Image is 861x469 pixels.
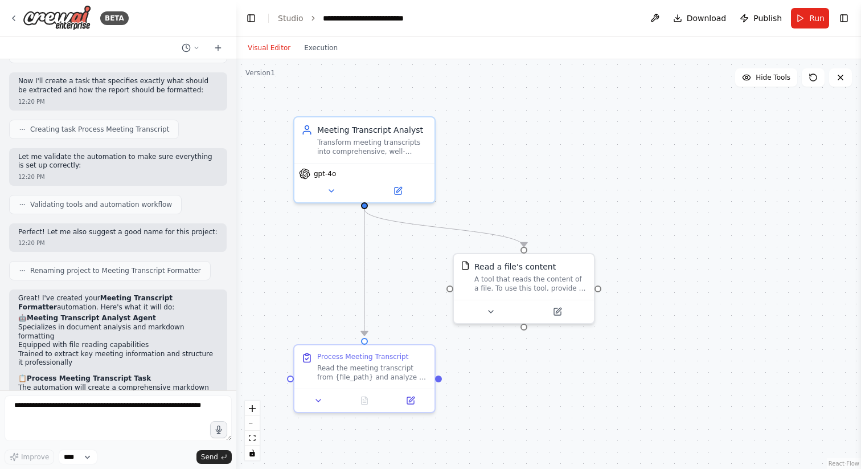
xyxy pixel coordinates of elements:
button: Execution [297,41,345,55]
a: React Flow attribution [829,460,859,467]
span: Send [201,452,218,462]
button: Open in side panel [525,305,589,319]
h2: 🤖 [18,314,218,323]
button: No output available [341,394,389,407]
button: Download [669,8,731,28]
button: Hide Tools [735,68,797,87]
g: Edge from 29e6b8a9-5995-4f61-9062-19f38c3d9f06 to d95456b3-facb-479d-a9bb-54fbed4a9f9a [359,209,370,336]
h2: 📋 [18,374,218,384]
strong: Meeting Transcript Formatter [18,294,173,311]
span: Renaming project to Meeting Transcript Formatter [30,266,201,275]
strong: Process Meeting Transcript Task [27,374,151,382]
div: Read the meeting transcript from {file_path} and analyze it thoroughly to create a comprehensive ... [317,364,428,382]
button: Visual Editor [241,41,297,55]
button: Send [196,450,232,464]
p: Great! I've created your automation. Here's what it will do: [18,294,218,312]
div: 12:20 PM [18,97,218,106]
button: zoom out [245,416,260,431]
div: BETA [100,11,129,25]
strong: Meeting Transcript Analyst Agent [27,314,156,322]
span: Improve [21,452,49,462]
a: Studio [278,14,304,23]
span: Validating tools and automation workflow [30,200,172,209]
img: FileReadTool [461,261,470,270]
div: Meeting Transcript Analyst [317,124,428,136]
li: Trained to extract key meeting information and structure it professionally [18,350,218,368]
button: Open in side panel [366,184,430,198]
p: Perfect! Let me also suggest a good name for this project: [18,228,218,237]
span: gpt-4o [314,169,336,178]
div: Transform meeting transcripts into comprehensive, well-structured markdown reports with proper fo... [317,138,428,156]
span: Creating task Process Meeting Transcript [30,125,169,134]
button: Click to speak your automation idea [210,421,227,438]
span: Hide Tools [756,73,790,82]
div: Meeting Transcript AnalystTransform meeting transcripts into comprehensive, well-structured markd... [293,116,436,203]
button: fit view [245,431,260,446]
div: Read a file's content [474,261,556,272]
button: Improve [5,450,54,464]
div: 12:20 PM [18,173,218,181]
button: Run [791,8,829,28]
button: Hide left sidebar [243,10,259,26]
span: Run [809,13,825,24]
div: FileReadToolRead a file's contentA tool that reads the content of a file. To use this tool, provi... [453,253,595,324]
p: The automation will create a comprehensive markdown report that includes: [18,384,218,401]
div: Version 1 [245,68,275,78]
button: zoom in [245,401,260,416]
p: Now I'll create a task that specifies exactly what should be extracted and how the report should ... [18,77,218,95]
button: Show right sidebar [836,10,852,26]
g: Edge from 29e6b8a9-5995-4f61-9062-19f38c3d9f06 to b1f05b5b-1176-4ad7-9aaa-b3e095f43f95 [359,209,530,247]
li: Equipped with file reading capabilities [18,341,218,350]
button: Start a new chat [209,41,227,55]
li: Specializes in document analysis and markdown formatting [18,323,218,341]
div: Process Meeting Transcript [317,352,408,361]
button: Publish [735,8,786,28]
button: Switch to previous chat [177,41,204,55]
div: 12:20 PM [18,239,218,247]
img: Logo [23,5,91,31]
div: A tool that reads the content of a file. To use this tool, provide a 'file_path' parameter with t... [474,275,587,293]
button: toggle interactivity [245,446,260,460]
span: Download [687,13,727,24]
div: Process Meeting TranscriptRead the meeting transcript from {file_path} and analyze it thoroughly ... [293,344,436,413]
div: React Flow controls [245,401,260,460]
button: Open in side panel [391,394,430,407]
p: Let me validate the automation to make sure everything is set up correctly: [18,153,218,170]
nav: breadcrumb [278,13,433,24]
span: Publish [753,13,782,24]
